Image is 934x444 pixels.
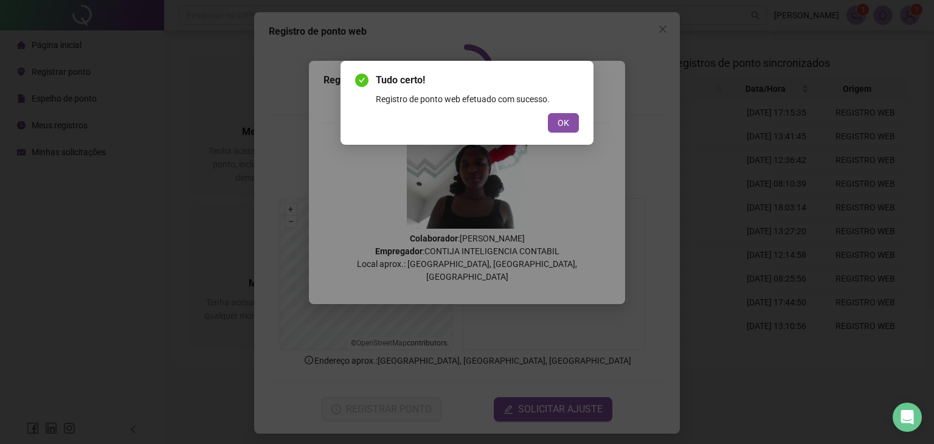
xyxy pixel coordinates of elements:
span: Tudo certo! [376,73,579,88]
span: check-circle [355,74,368,87]
span: OK [558,116,569,130]
div: Open Intercom Messenger [893,403,922,432]
button: OK [548,113,579,133]
div: Registro de ponto web efetuado com sucesso. [376,92,579,106]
